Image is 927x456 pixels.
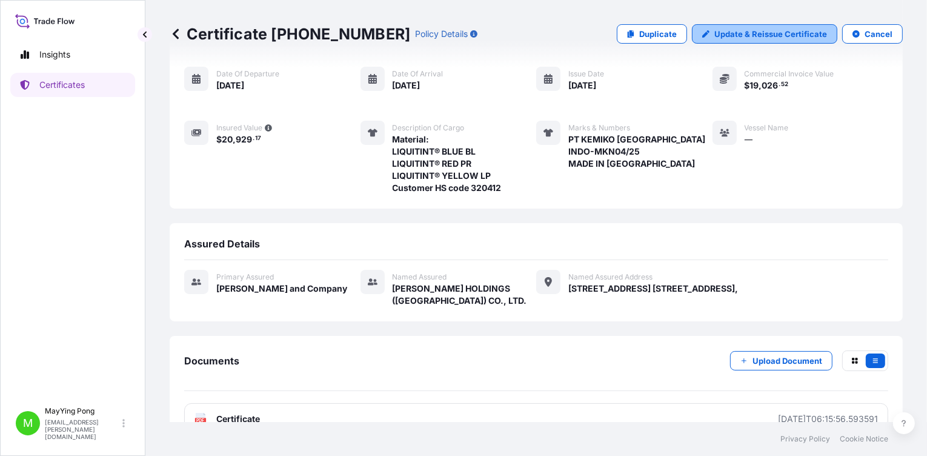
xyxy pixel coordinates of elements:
span: Insured Value [216,123,262,133]
span: Commercial Invoice Value [745,69,834,79]
span: 929 [236,135,252,144]
span: Named Assured Address [568,272,653,282]
span: . [253,136,254,141]
p: Policy Details [415,28,468,40]
span: — [745,133,753,146]
span: 19 [750,81,759,90]
a: Update & Reissue Certificate [692,24,837,44]
span: Vessel Name [745,123,789,133]
span: 20 [222,135,233,144]
span: [PERSON_NAME] and Company [216,283,347,295]
span: , [233,135,236,144]
span: 026 [762,81,779,90]
button: Upload Document [730,351,832,370]
span: Date of departure [216,69,279,79]
span: Marks & Numbers [568,123,630,133]
text: PDF [197,418,205,423]
span: [STREET_ADDRESS] [STREET_ADDRESS], [568,283,738,295]
p: Update & Reissue Certificate [714,28,827,40]
button: Cancel [842,24,903,44]
span: [DATE] [393,79,420,92]
span: Certificate [216,413,260,425]
span: Date of arrival [393,69,444,79]
a: Certificates [10,73,135,97]
p: Duplicate [639,28,677,40]
span: Material: LIQUITINT® BLUE BL LIQUITINT® RED PR LIQUITINT® YELLOW LP Customer HS code 320412 [393,133,502,194]
a: PDFCertificate[DATE]T06:15:56.593591 [184,403,888,435]
p: MayYing Pong [45,406,120,416]
a: Insights [10,42,135,67]
span: Description of cargo [393,123,465,133]
span: Assured Details [184,238,260,250]
p: [EMAIL_ADDRESS][PERSON_NAME][DOMAIN_NAME] [45,418,120,440]
span: . [779,82,780,87]
span: PT KEMIKO [GEOGRAPHIC_DATA] INDO-MKN04/25 MADE IN [GEOGRAPHIC_DATA] [568,133,705,170]
span: M [23,417,33,429]
p: Upload Document [753,355,822,367]
span: [DATE] [568,79,596,92]
span: Primary assured [216,272,274,282]
p: Cancel [865,28,892,40]
span: $ [745,81,750,90]
p: Certificates [39,79,85,91]
div: [DATE]T06:15:56.593591 [778,413,878,425]
span: [PERSON_NAME] HOLDINGS ([GEOGRAPHIC_DATA]) CO., LTD. [393,283,537,307]
p: Certificate [PHONE_NUMBER] [170,24,410,44]
span: , [759,81,762,90]
a: Duplicate [617,24,687,44]
a: Cookie Notice [840,434,888,444]
span: 52 [781,82,788,87]
p: Insights [39,49,70,61]
span: 17 [255,136,261,141]
span: $ [216,135,222,144]
span: Issue Date [568,69,604,79]
a: Privacy Policy [780,434,830,444]
span: Named Assured [393,272,447,282]
span: [DATE] [216,79,244,92]
span: Documents [184,355,239,367]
